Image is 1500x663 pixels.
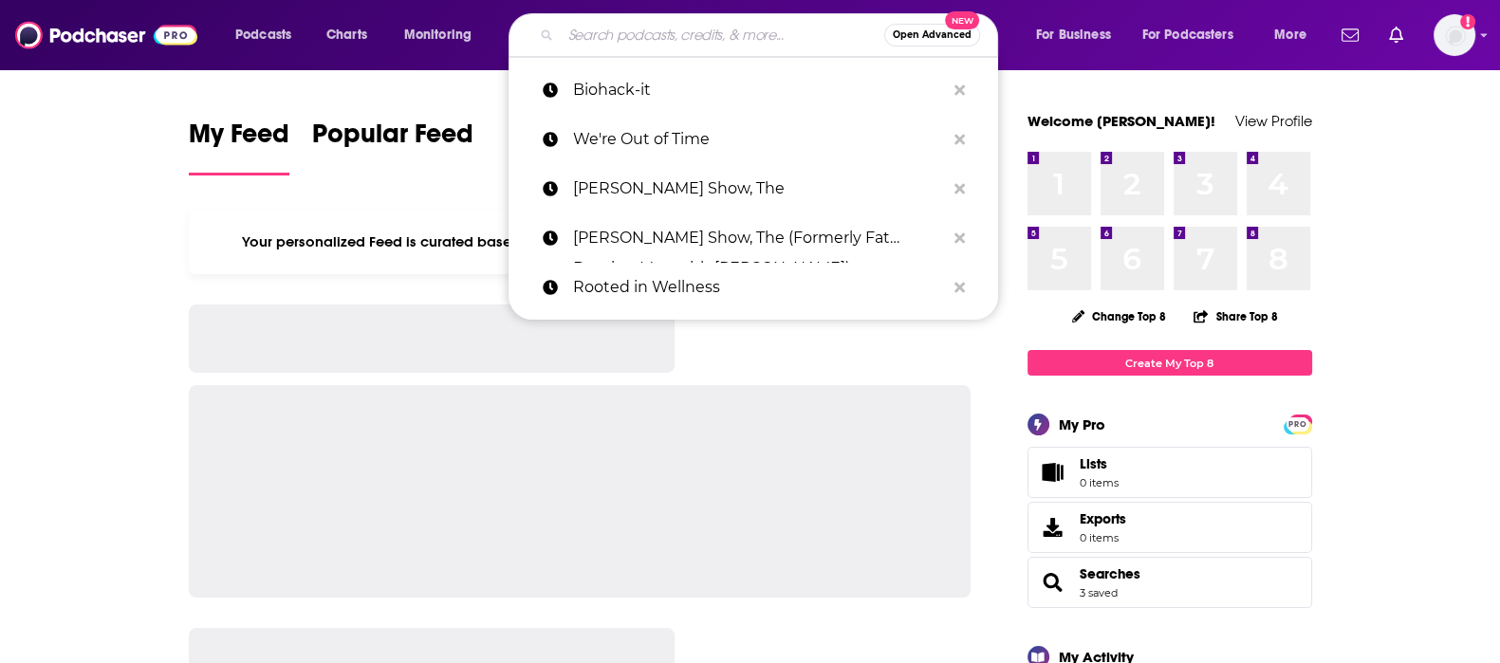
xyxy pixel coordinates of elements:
a: PRO [1287,416,1309,431]
span: Exports [1034,514,1072,541]
img: User Profile [1434,14,1475,56]
button: open menu [391,20,496,50]
a: View Profile [1235,112,1312,130]
a: Biohack-it [509,65,998,115]
a: Welcome [PERSON_NAME]! [1028,112,1215,130]
span: Logged in as nicole.koremenos [1434,14,1475,56]
a: [PERSON_NAME] Show, The [509,164,998,213]
a: My Feed [189,118,289,175]
img: Podchaser - Follow, Share and Rate Podcasts [15,17,197,53]
span: Lists [1080,455,1119,472]
button: Change Top 8 [1061,304,1178,328]
p: Rooted in Wellness [573,263,945,312]
p: Abel James Show, The [573,164,945,213]
span: 0 items [1080,476,1119,489]
div: Search podcasts, credits, & more... [527,13,1016,57]
a: Searches [1080,565,1140,582]
a: [PERSON_NAME] Show, The (Formerly Fat Burning Man with [PERSON_NAME]) [509,213,998,263]
div: Your personalized Feed is curated based on the Podcasts, Creators, Users, and Lists that you Follow. [189,210,972,274]
span: Exports [1080,510,1126,527]
div: My Pro [1059,415,1105,433]
button: open menu [1261,20,1330,50]
a: Show notifications dropdown [1381,19,1411,51]
a: Searches [1034,569,1072,596]
button: Open AdvancedNew [884,24,980,46]
button: open menu [1023,20,1135,50]
p: We're Out of Time [573,115,945,164]
a: Create My Top 8 [1028,350,1312,376]
span: More [1274,22,1306,48]
span: Open Advanced [893,30,972,40]
span: New [945,11,979,29]
span: Searches [1028,557,1312,608]
button: open menu [222,20,316,50]
button: Share Top 8 [1193,298,1278,335]
span: Lists [1034,459,1072,486]
a: Lists [1028,447,1312,498]
a: 3 saved [1080,586,1118,599]
a: Charts [314,20,379,50]
p: Biohack-it [573,65,945,115]
button: Show profile menu [1434,14,1475,56]
span: Charts [326,22,367,48]
span: Podcasts [235,22,291,48]
span: PRO [1287,417,1309,432]
button: open menu [1130,20,1261,50]
span: Lists [1080,455,1107,472]
a: Popular Feed [312,118,473,175]
span: For Podcasters [1142,22,1233,48]
a: We're Out of Time [509,115,998,164]
svg: Add a profile image [1460,14,1475,29]
p: Abel James Show, The (Formerly Fat Burning Man with Abel James) [573,213,945,263]
span: For Business [1036,22,1111,48]
span: 0 items [1080,531,1126,544]
span: My Feed [189,118,289,161]
a: Show notifications dropdown [1334,19,1366,51]
a: Exports [1028,502,1312,553]
a: Rooted in Wellness [509,263,998,312]
input: Search podcasts, credits, & more... [561,20,884,50]
span: Monitoring [404,22,472,48]
span: Popular Feed [312,118,473,161]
